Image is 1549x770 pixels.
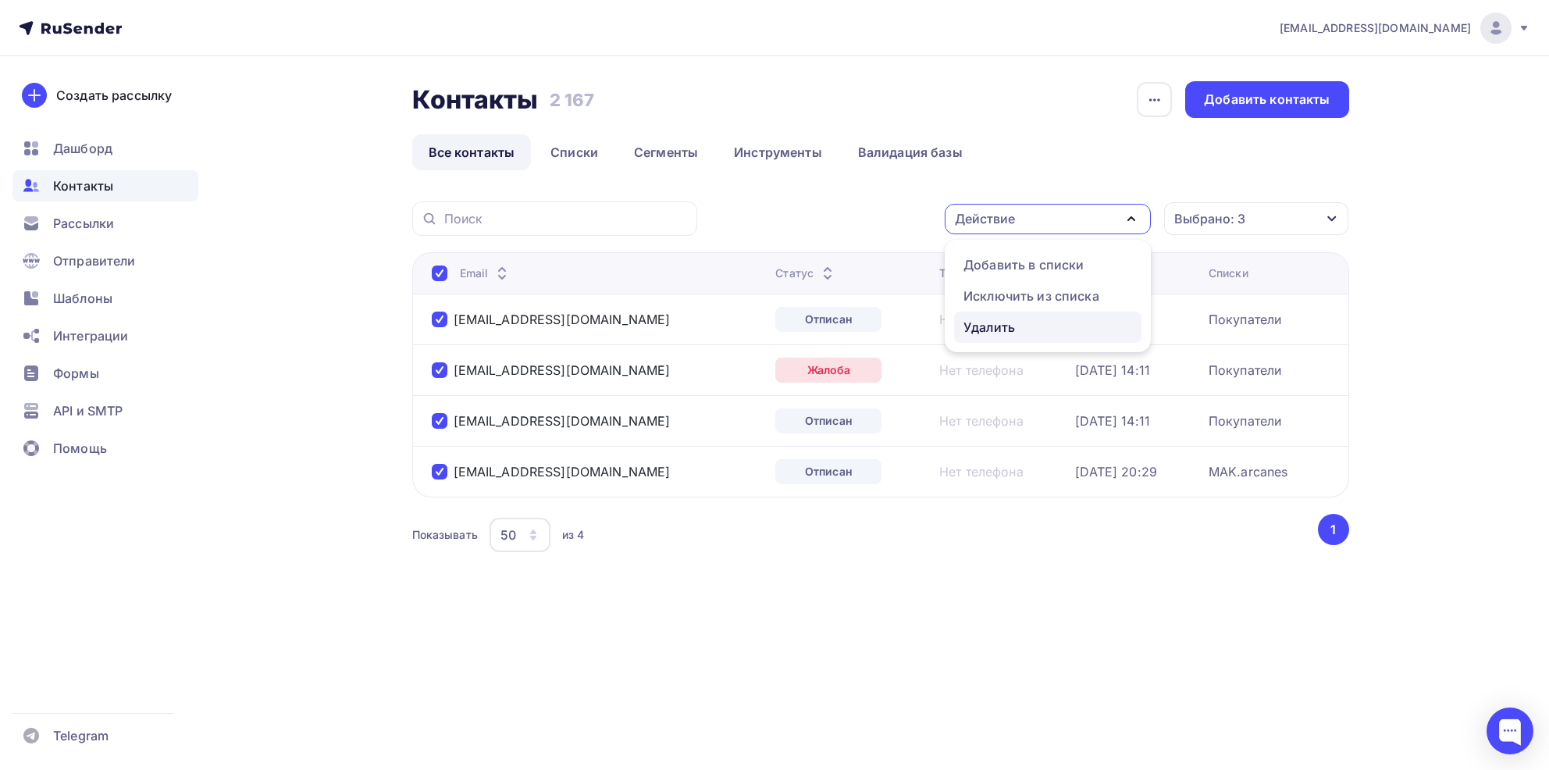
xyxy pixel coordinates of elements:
[56,86,172,105] div: Создать рассылку
[53,364,99,383] span: Формы
[1163,201,1349,236] button: Выбрано: 3
[945,240,1151,352] ul: Действие
[939,464,1024,479] a: Нет телефона
[1280,20,1471,36] span: [EMAIL_ADDRESS][DOMAIN_NAME]
[444,210,688,227] input: Поиск
[460,266,512,281] div: Email
[1075,362,1150,378] a: [DATE] 14:11
[955,209,1015,228] div: Действие
[454,362,671,378] a: [EMAIL_ADDRESS][DOMAIN_NAME]
[53,326,128,345] span: Интеграции
[53,251,136,270] span: Отправители
[550,89,595,111] h3: 2 167
[534,134,614,170] a: Списки
[939,362,1024,378] a: Нет телефона
[412,527,478,543] div: Показывать
[775,358,881,383] a: Жалоба
[53,214,114,233] span: Рассылки
[963,287,1099,305] div: Исключить из списка
[618,134,714,170] a: Сегменты
[1209,362,1281,378] a: Покупатели
[12,208,198,239] a: Рассылки
[945,204,1151,234] button: Действие
[963,318,1015,337] div: Удалить
[562,527,585,543] div: из 4
[500,526,516,544] div: 50
[454,413,671,429] a: [EMAIL_ADDRESS][DOMAIN_NAME]
[718,134,839,170] a: Инструменты
[53,176,113,195] span: Контакты
[939,312,1024,327] a: Нет телефона
[1209,312,1281,327] a: Покупатели
[53,289,112,308] span: Шаблоны
[454,464,671,479] a: [EMAIL_ADDRESS][DOMAIN_NAME]
[939,266,1009,281] div: Телефон
[1315,514,1349,545] ul: Pagination
[1075,464,1157,479] a: [DATE] 20:29
[53,401,123,420] span: API и SMTP
[53,726,109,745] span: Telegram
[775,408,881,433] a: Отписан
[412,134,532,170] a: Все контакты
[12,358,198,389] a: Формы
[489,517,551,553] button: 50
[1204,91,1330,109] div: Добавить контакты
[1280,12,1530,44] a: [EMAIL_ADDRESS][DOMAIN_NAME]
[775,459,881,484] a: Отписан
[963,255,1084,274] div: Добавить в списки
[939,413,1024,429] a: Нет телефона
[1209,464,1288,479] a: MAK.arcanes
[53,139,112,158] span: Дашборд
[53,439,107,458] span: Помощь
[1209,266,1248,281] div: Списки
[1209,413,1281,429] a: Покупатели
[1174,209,1245,228] div: Выбрано: 3
[12,283,198,314] a: Шаблоны
[1318,514,1349,545] button: Go to page 1
[775,307,881,332] a: Отписан
[454,312,671,327] a: [EMAIL_ADDRESS][DOMAIN_NAME]
[12,245,198,276] a: Отправители
[1075,413,1150,429] a: [DATE] 14:11
[412,84,539,116] h2: Контакты
[842,134,979,170] a: Валидация базы
[12,170,198,201] a: Контакты
[775,266,837,281] div: Статус
[12,133,198,164] a: Дашборд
